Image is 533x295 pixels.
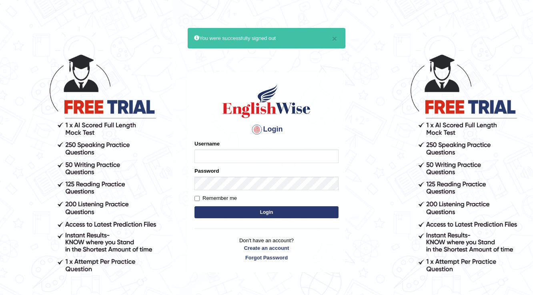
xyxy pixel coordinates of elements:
[194,123,339,136] h4: Login
[332,34,337,43] button: ×
[194,237,339,261] p: Don't have an account?
[194,206,339,218] button: Login
[194,194,237,202] label: Remember me
[188,28,345,48] div: You were successfully signed out
[194,140,220,147] label: Username
[194,254,339,261] a: Forgot Password
[194,167,219,175] label: Password
[221,83,312,119] img: Logo of English Wise sign in for intelligent practice with AI
[194,196,200,201] input: Remember me
[194,244,339,252] a: Create an account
